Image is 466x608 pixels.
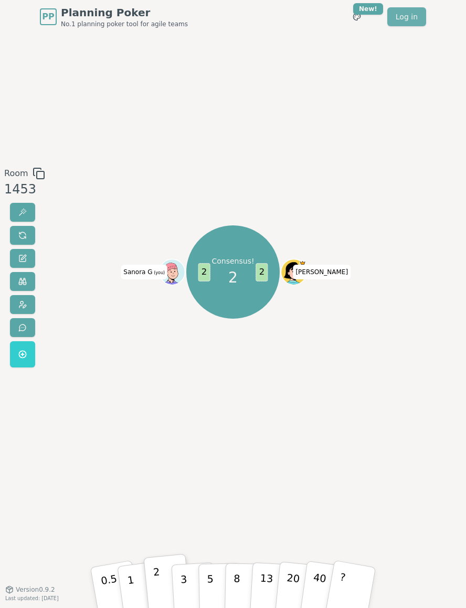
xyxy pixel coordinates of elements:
[10,203,35,222] button: Reveal votes
[4,167,28,180] span: Room
[153,270,165,275] span: (you)
[40,5,188,28] a: PPPlanning PokerNo.1 planning poker tool for agile teams
[198,263,210,281] span: 2
[293,265,351,279] span: Click to change your name
[300,260,306,266] span: Mounika is the host
[160,260,184,284] button: Click to change your avatar
[387,7,426,26] a: Log in
[4,180,45,199] div: 1453
[228,266,238,288] span: 2
[10,249,35,268] button: Change name
[5,585,55,594] button: Version0.9.2
[10,226,35,245] button: Reset votes
[61,20,188,28] span: No.1 planning poker tool for agile teams
[5,595,59,601] span: Last updated: [DATE]
[211,256,255,266] p: Consensus!
[61,5,188,20] span: Planning Poker
[10,272,35,291] button: Watch only
[10,295,35,314] button: Change avatar
[16,585,55,594] span: Version 0.9.2
[42,10,54,23] span: PP
[121,265,167,279] span: Click to change your name
[256,263,268,281] span: 2
[347,7,366,26] button: New!
[10,341,35,367] button: Get a named room
[353,3,383,15] div: New!
[10,318,35,337] button: Send feedback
